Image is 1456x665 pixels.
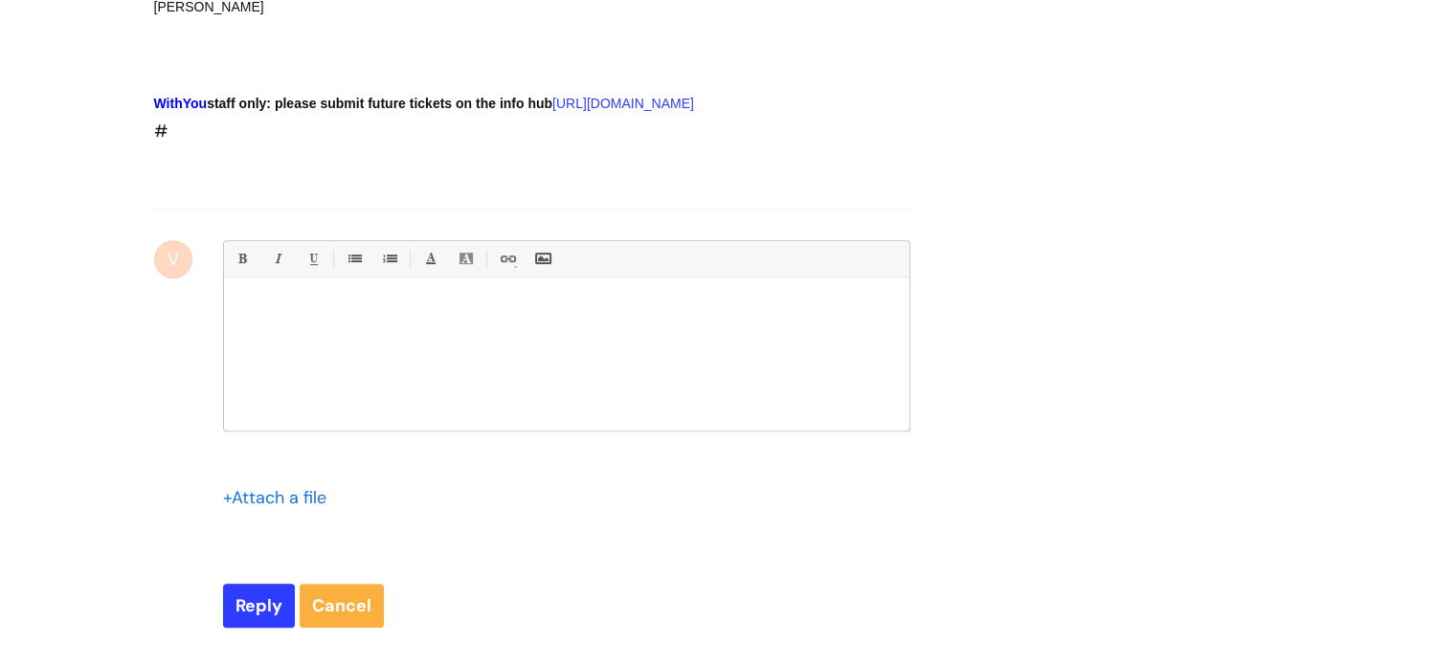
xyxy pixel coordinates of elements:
[154,96,208,111] span: WithYou
[418,247,442,271] a: Font Color
[377,247,401,271] a: 1. Ordered List (Ctrl-Shift-8)
[154,96,553,111] strong: staff only: please submit future tickets on the info hub
[154,240,192,278] div: V
[300,584,384,628] a: Cancel
[265,247,289,271] a: Italic (Ctrl-I)
[552,96,694,111] a: [URL][DOMAIN_NAME]
[530,247,554,271] a: Insert Image...
[454,247,478,271] a: Back Color
[301,247,325,271] a: Underline(Ctrl-U)
[230,247,254,271] a: Bold (Ctrl-B)
[223,584,295,628] input: Reply
[495,247,519,271] a: Link
[342,247,366,271] a: • Unordered List (Ctrl-Shift-7)
[223,482,338,513] div: Attach a file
